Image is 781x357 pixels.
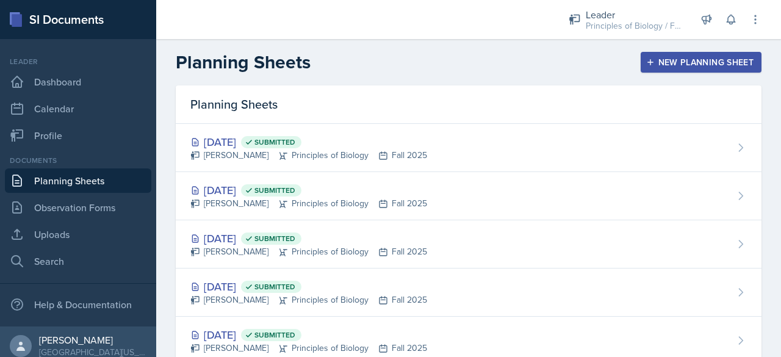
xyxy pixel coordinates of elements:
span: Submitted [254,137,295,147]
div: New Planning Sheet [649,57,754,67]
a: [DATE] Submitted [PERSON_NAME]Principles of BiologyFall 2025 [176,220,761,269]
div: Planning Sheets [176,85,761,124]
div: [DATE] [190,278,427,295]
a: Profile [5,123,151,148]
a: [DATE] Submitted [PERSON_NAME]Principles of BiologyFall 2025 [176,172,761,220]
a: Observation Forms [5,195,151,220]
a: [DATE] Submitted [PERSON_NAME]Principles of BiologyFall 2025 [176,124,761,172]
span: Submitted [254,234,295,243]
a: Dashboard [5,70,151,94]
div: Leader [586,7,683,22]
a: Uploads [5,222,151,247]
div: [PERSON_NAME] Principles of Biology Fall 2025 [190,149,427,162]
div: [DATE] [190,326,427,343]
div: [PERSON_NAME] Principles of Biology Fall 2025 [190,342,427,355]
div: Help & Documentation [5,292,151,317]
span: Submitted [254,186,295,195]
a: Calendar [5,96,151,121]
div: Documents [5,155,151,166]
a: Planning Sheets [5,168,151,193]
span: Submitted [254,282,295,292]
a: [DATE] Submitted [PERSON_NAME]Principles of BiologyFall 2025 [176,269,761,317]
div: [DATE] [190,134,427,150]
a: Search [5,249,151,273]
button: New Planning Sheet [641,52,761,73]
div: Leader [5,56,151,67]
div: [DATE] [190,182,427,198]
div: [PERSON_NAME] Principles of Biology Fall 2025 [190,197,427,210]
div: [PERSON_NAME] Principles of Biology Fall 2025 [190,294,427,306]
h2: Planning Sheets [176,51,311,73]
div: Principles of Biology / Fall 2025 [586,20,683,32]
span: Submitted [254,330,295,340]
div: [PERSON_NAME] [39,334,146,346]
div: [PERSON_NAME] Principles of Biology Fall 2025 [190,245,427,258]
div: [DATE] [190,230,427,247]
